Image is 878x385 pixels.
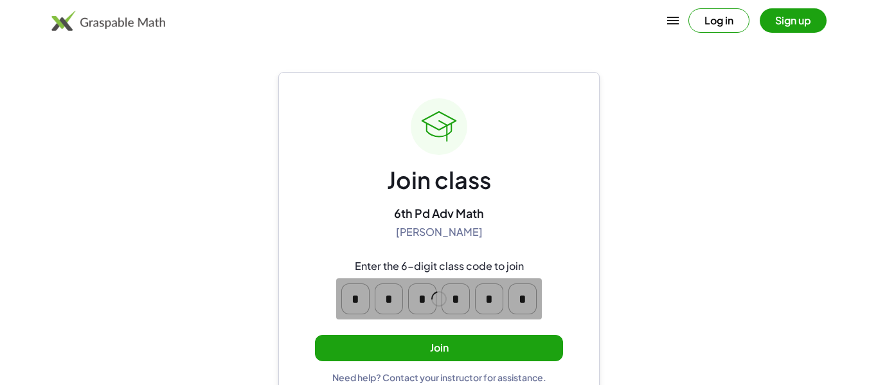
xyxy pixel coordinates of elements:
[355,260,524,273] div: Enter the 6-digit class code to join
[394,206,484,220] div: 6th Pd Adv Math
[396,226,483,239] div: [PERSON_NAME]
[760,8,827,33] button: Sign up
[315,335,563,361] button: Join
[688,8,749,33] button: Log in
[387,165,491,195] div: Join class
[332,372,546,383] div: Need help? Contact your instructor for assistance.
